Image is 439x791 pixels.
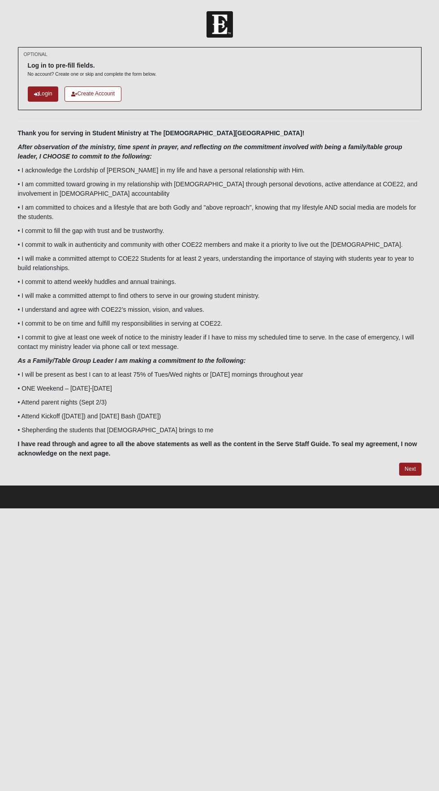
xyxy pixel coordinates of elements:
p: • Shepherding the students that [DEMOGRAPHIC_DATA] brings to me [18,426,422,435]
b: I have read through and agree to all the above statements as well as the content in the Serve Sta... [18,440,417,457]
i: As a Family/Table Group Leader I am making a commitment to the following: [18,357,246,364]
p: No account? Create one or skip and complete the form below. [28,71,157,77]
p: • I commit to walk in authenticity and community with other COE22 members and make it a priority ... [18,240,422,249]
p: • I will make a committed attempt to COE22 Students for at least 2 years, understanding the impor... [18,254,422,273]
a: Next [399,463,421,476]
small: OPTIONAL [24,51,47,58]
p: • ONE Weekend – [DATE]-[DATE] [18,384,422,393]
p: • I commit to fill the gap with trust and be trustworthy. [18,226,422,236]
p: • Attend parent nights (Sept 2/3) [18,398,422,407]
p: • I am committed to choices and a lifestyle that are both Godly and "above reproach", knowing tha... [18,203,422,222]
a: Create Account [65,86,121,101]
p: • I will make a committed attempt to find others to serve in our growing student ministry. [18,291,422,301]
p: • I commit to attend weekly huddles and annual trainings. [18,277,422,287]
h6: Log in to pre-fill fields. [28,62,157,69]
b: Thank you for serving in Student Ministry at The [DEMOGRAPHIC_DATA][GEOGRAPHIC_DATA]! [18,129,305,137]
p: • I acknowledge the Lordship of [PERSON_NAME] in my life and have a personal relationship with Him. [18,166,422,175]
p: • I am committed toward growing in my relationship with [DEMOGRAPHIC_DATA] through personal devot... [18,180,422,198]
img: Church of Eleven22 Logo [207,11,233,38]
p: • Attend Kickoff ([DATE]) and [DATE] Bash ([DATE]) [18,412,422,421]
p: • I commit to be on time and fulfill my responsibilities in serving at COE22. [18,319,422,328]
a: Login [28,86,59,101]
i: After observation of the ministry, time spent in prayer, and reflecting on the commitment involve... [18,143,402,160]
p: • I will be present as best I can to at least 75% of Tues/Wed nights or [DATE] mornings throughou... [18,370,422,379]
p: • I commit to give at least one week of notice to the ministry leader if I have to miss my schedu... [18,333,422,352]
p: • I understand and agree with COE22’s mission, vision, and values. [18,305,422,314]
